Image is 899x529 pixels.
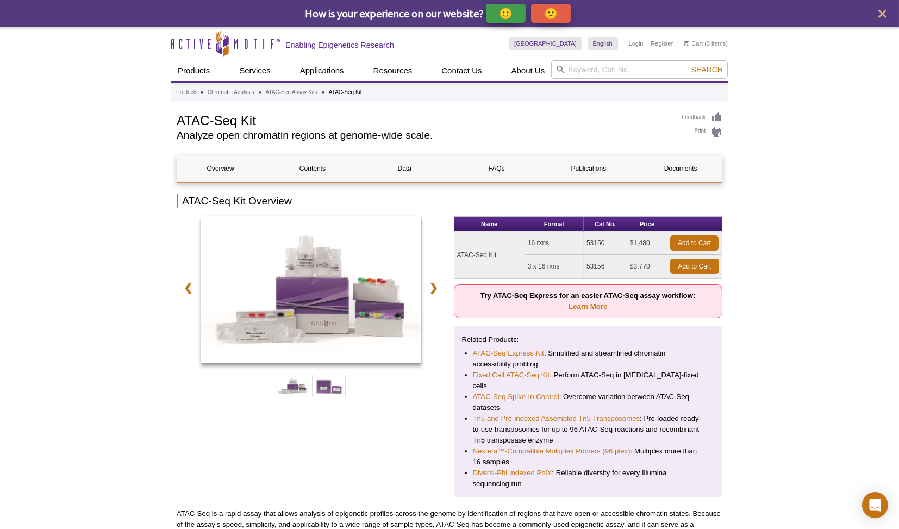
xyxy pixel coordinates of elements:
[473,446,630,457] a: Nextera™-Compatible Multiplex Primers (96 plex)
[588,37,618,50] a: English
[171,60,216,81] a: Products
[569,302,607,310] a: Learn More
[646,37,648,50] li: |
[454,232,525,278] td: ATAC-Seq Kit
[670,235,719,251] a: Add to Cart
[435,60,488,81] a: Contact Us
[682,126,722,138] a: Print
[480,291,695,310] strong: Try ATAC-Seq Express for an easier ATAC-Seq assay workflow:
[473,391,704,413] li: : Overcome variation between ATAC-Seq datasets
[670,259,719,274] a: Add to Cart
[258,89,261,95] li: »
[473,413,704,446] li: : Pre-loaded ready-to-use transposomes for up to 96 ATAC-Seq reactions and recombinant Tn5 transp...
[684,37,728,50] li: (0 items)
[627,255,667,278] td: $3,770
[473,391,559,402] a: ATAC-Seq Spike-In Control
[269,155,355,182] a: Contents
[177,155,264,182] a: Overview
[473,348,544,359] a: ATAC-Seq Express Kit
[544,7,558,20] p: 🙁
[208,88,254,97] a: Chromatin Analysis
[525,217,584,232] th: Format
[367,60,419,81] a: Resources
[422,275,446,300] a: ❯
[201,216,421,363] img: ATAC-Seq Kit
[584,255,627,278] td: 53156
[876,7,889,21] button: close
[454,217,525,232] th: Name
[627,217,667,232] th: Price
[551,60,728,79] input: Keyword, Cat. No.
[361,155,448,182] a: Data
[584,217,627,232] th: Cat No.
[684,40,703,47] a: Cart
[862,492,888,518] div: Open Intercom Messenger
[684,40,689,46] img: Your Cart
[629,40,644,47] a: Login
[682,111,722,123] a: Feedback
[200,89,203,95] li: »
[177,275,200,300] a: ❮
[329,89,362,95] li: ATAC-Seq Kit
[509,37,582,50] a: [GEOGRAPHIC_DATA]
[651,40,673,47] a: Register
[177,194,722,208] h2: ATAC-Seq Kit Overview
[294,60,351,81] a: Applications
[638,155,724,182] a: Documents
[473,348,704,370] li: : Simplified and streamlined chromatin accessibility profiling
[201,216,421,366] a: ATAC-Seq Kit
[462,334,715,345] p: Related Products:
[584,232,627,255] td: 53150
[473,370,704,391] li: : Perform ATAC-Seq in [MEDICAL_DATA]-fixed cells
[473,468,704,489] li: : Reliable diversity for every Illumina sequencing run
[305,7,484,20] span: How is your experience on our website?
[322,89,325,95] li: »
[473,413,640,424] a: Tn5 and Pre-indexed Assembled Tn5 Transposomes
[285,40,394,50] h2: Enabling Epigenetics Research
[453,155,540,182] a: FAQs
[525,255,584,278] td: 3 x 16 rxns
[473,468,552,478] a: Diversi-Phi Indexed PhiX
[177,130,671,140] h2: Analyze open chromatin regions at genome-wide scale.
[691,65,723,74] span: Search
[473,370,550,381] a: Fixed Cell ATAC-Seq Kit
[688,65,726,74] button: Search
[266,88,317,97] a: ATAC-Seq Assay Kits
[525,232,584,255] td: 16 rxns
[499,7,513,20] p: 🙂
[627,232,667,255] td: $1,480
[545,155,632,182] a: Publications
[177,111,671,128] h1: ATAC-Seq Kit
[473,446,704,468] li: : Multiplex more than 16 samples
[505,60,552,81] a: About Us
[176,88,197,97] a: Products
[233,60,277,81] a: Services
